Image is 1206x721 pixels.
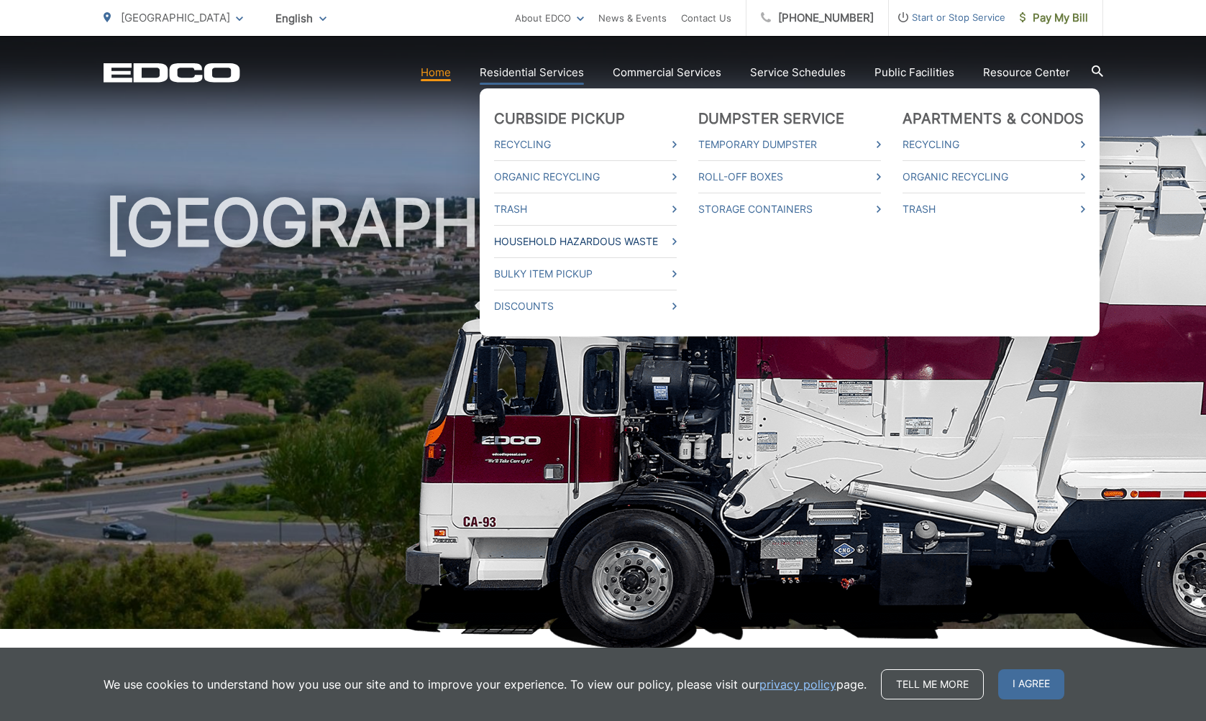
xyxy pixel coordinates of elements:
a: Storage Containers [698,201,881,218]
span: Pay My Bill [1020,9,1088,27]
a: Service Schedules [750,64,846,81]
a: Trash [494,201,677,218]
span: [GEOGRAPHIC_DATA] [121,11,230,24]
a: Home [421,64,451,81]
a: News & Events [598,9,667,27]
a: Roll-Off Boxes [698,168,881,185]
a: Dumpster Service [698,110,845,127]
a: Organic Recycling [494,168,677,185]
a: Recycling [494,136,677,153]
a: Curbside Pickup [494,110,626,127]
span: I agree [998,669,1064,699]
a: Residential Services [480,64,584,81]
a: Apartments & Condos [903,110,1084,127]
a: Organic Recycling [903,168,1085,185]
a: Contact Us [681,9,731,27]
span: English [265,6,337,31]
h1: [GEOGRAPHIC_DATA] [104,187,1103,642]
p: We use cookies to understand how you use our site and to improve your experience. To view our pol... [104,676,867,693]
a: Commercial Services [613,64,721,81]
a: Recycling [903,136,1085,153]
a: Tell me more [881,669,984,699]
a: Bulky Item Pickup [494,265,677,283]
a: Trash [903,201,1085,218]
a: Public Facilities [874,64,954,81]
a: Household Hazardous Waste [494,233,677,250]
a: About EDCO [515,9,584,27]
a: Temporary Dumpster [698,136,881,153]
a: privacy policy [759,676,836,693]
a: Resource Center [983,64,1070,81]
a: Discounts [494,298,677,315]
a: EDCD logo. Return to the homepage. [104,63,240,83]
